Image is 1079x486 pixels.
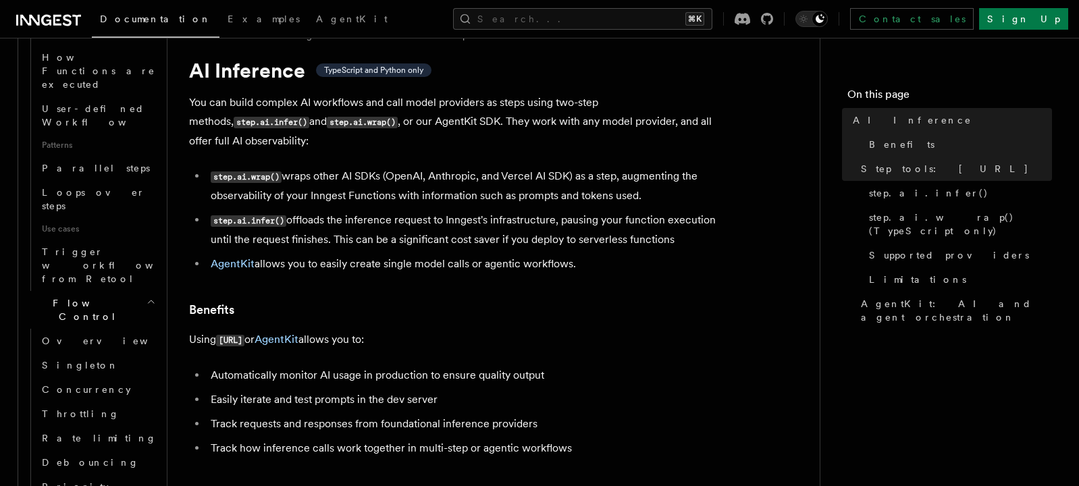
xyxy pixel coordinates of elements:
[228,13,300,24] span: Examples
[92,4,219,38] a: Documentation
[207,390,729,409] li: Easily iterate and test prompts in the dev server
[869,186,989,200] span: step.ai.infer()
[207,439,729,458] li: Track how inference calls work together in multi-step or agentic workflows
[861,297,1052,324] span: AgentKit: AI and agent orchestration
[36,377,159,402] a: Concurrency
[847,108,1052,132] a: AI Inference
[869,248,1029,262] span: Supported providers
[856,157,1052,181] a: Step tools: [URL]
[207,211,729,249] li: offloads the inference request to Inngest's infrastructure, pausing your function execution until...
[100,13,211,24] span: Documentation
[36,97,159,134] a: User-defined Workflows
[36,329,159,353] a: Overview
[24,291,159,329] button: Flow Control
[979,8,1068,30] a: Sign Up
[36,240,159,291] a: Trigger workflows from Retool
[42,335,181,346] span: Overview
[864,243,1052,267] a: Supported providers
[219,4,308,36] a: Examples
[869,138,935,151] span: Benefits
[42,384,131,395] span: Concurrency
[864,205,1052,243] a: step.ai.wrap() (TypeScript only)
[36,353,159,377] a: Singleton
[189,330,729,350] p: Using or allows you to:
[36,180,159,218] a: Loops over steps
[36,402,159,426] a: Throttling
[189,58,729,82] h1: AI Inference
[324,65,423,76] span: TypeScript and Python only
[850,8,974,30] a: Contact sales
[42,246,190,284] span: Trigger workflows from Retool
[864,267,1052,292] a: Limitations
[685,12,704,26] kbd: ⌘K
[861,162,1029,175] span: Step tools: [URL]
[853,113,972,127] span: AI Inference
[234,117,309,128] code: step.ai.infer()
[795,11,828,27] button: Toggle dark mode
[42,433,157,443] span: Rate limiting
[36,134,159,156] span: Patterns
[36,156,159,180] a: Parallel steps
[255,333,298,346] a: AgentKit
[42,187,145,211] span: Loops over steps
[42,360,119,371] span: Singleton
[36,45,159,97] a: How Functions are executed
[36,450,159,475] a: Debouncing
[207,366,729,385] li: Automatically monitor AI usage in production to ensure quality output
[42,408,120,419] span: Throttling
[847,86,1052,108] h4: On this page
[864,132,1052,157] a: Benefits
[36,426,159,450] a: Rate limiting
[316,13,388,24] span: AgentKit
[864,181,1052,205] a: step.ai.infer()
[211,257,255,270] a: AgentKit
[869,211,1052,238] span: step.ai.wrap() (TypeScript only)
[308,4,396,36] a: AgentKit
[453,8,712,30] button: Search...⌘K
[189,93,729,151] p: You can build complex AI workflows and call model providers as steps using two-step methods, and ...
[36,218,159,240] span: Use cases
[211,171,282,183] code: step.ai.wrap()
[207,414,729,433] li: Track requests and responses from foundational inference providers
[42,457,139,468] span: Debouncing
[42,103,163,128] span: User-defined Workflows
[207,254,729,273] li: allows you to easily create single model calls or agentic workflows.
[216,335,244,346] code: [URL]
[42,163,150,173] span: Parallel steps
[327,117,398,128] code: step.ai.wrap()
[42,52,155,90] span: How Functions are executed
[211,215,286,227] code: step.ai.infer()
[207,167,729,205] li: wraps other AI SDKs (OpenAI, Anthropic, and Vercel AI SDK) as a step, augmenting the observabilit...
[24,296,147,323] span: Flow Control
[189,300,234,319] a: Benefits
[869,273,966,286] span: Limitations
[856,292,1052,329] a: AgentKit: AI and agent orchestration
